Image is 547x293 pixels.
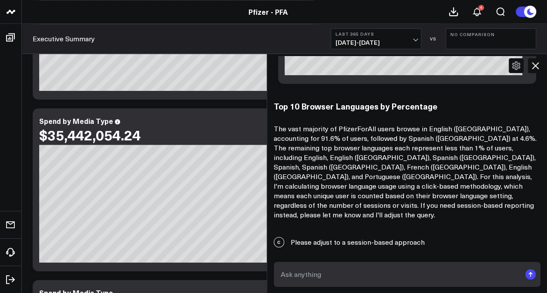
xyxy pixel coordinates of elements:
[331,28,421,49] button: Last 365 Days[DATE]-[DATE]
[478,5,484,10] div: 4
[39,127,141,143] div: $35,442,054.24
[274,124,541,220] p: The vast majority of PfizerForAll users browse in English ([GEOGRAPHIC_DATA]), accounting for 91....
[336,31,416,37] b: Last 365 Days
[33,34,95,43] a: Executive Summary
[450,32,531,37] b: No Comparison
[446,28,536,49] button: No Comparison
[336,39,416,46] span: [DATE] - [DATE]
[39,116,113,126] div: Spend by Media Type
[274,237,284,247] span: C
[426,36,441,41] div: VS
[274,101,541,111] h3: Top 10 Browser Languages by Percentage
[248,7,288,17] a: Pfizer - PFA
